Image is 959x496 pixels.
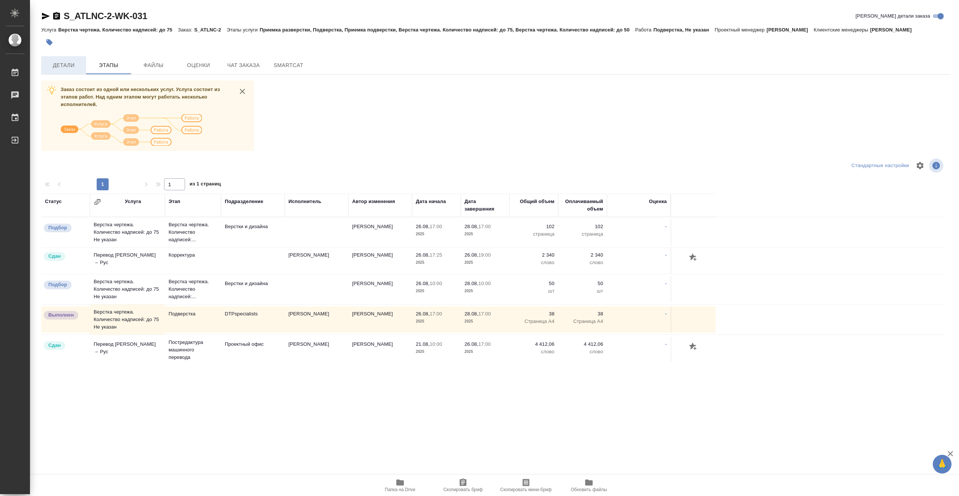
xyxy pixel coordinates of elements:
[169,339,217,361] p: Постредактура машинного перевода
[465,259,506,266] p: 2025
[465,230,506,238] p: 2025
[416,198,446,205] div: Дата начала
[169,310,217,318] p: Подверстка
[513,310,554,318] p: 38
[41,34,58,51] button: Добавить тэг
[687,251,700,264] button: Добавить оценку
[41,12,50,21] button: Скопировать ссылку для ЯМессенджера
[430,224,442,229] p: 17:00
[221,219,285,245] td: Верстки и дизайна
[478,341,491,347] p: 17:00
[169,198,180,205] div: Этап
[416,318,457,325] p: 2025
[465,318,506,325] p: 2025
[513,251,554,259] p: 2 340
[416,230,457,238] p: 2025
[169,251,217,259] p: Корректура
[416,224,430,229] p: 26.08,
[169,221,217,244] p: Верстка чертежа. Количество надписей:...
[478,252,491,258] p: 19:00
[665,224,667,229] a: -
[562,223,603,230] p: 102
[348,306,412,333] td: [PERSON_NAME]
[237,86,248,97] button: close
[416,259,457,266] p: 2025
[665,341,667,347] a: -
[90,248,165,274] td: Перевод [PERSON_NAME] → Рус
[61,87,220,107] span: Заказ состоит из одной или нескольких услуг. Услуга состоит из этапов работ. Над одним этапом мог...
[270,61,306,70] span: SmartCat
[46,61,82,70] span: Детали
[766,27,814,33] p: [PERSON_NAME]
[90,274,165,304] td: Верстка чертежа. Количество надписей: до 75 Не указан
[225,198,263,205] div: Подразделение
[221,276,285,302] td: Верстки и дизайна
[520,198,554,205] div: Общий объем
[465,348,506,356] p: 2025
[562,198,603,213] div: Оплачиваемый объем
[285,306,348,333] td: [PERSON_NAME]
[221,337,285,363] td: Проектный офис
[465,311,478,317] p: 28.08,
[416,311,430,317] p: 26.08,
[562,280,603,287] p: 50
[416,341,430,347] p: 21.08,
[416,287,457,295] p: 2025
[416,252,430,258] p: 26.08,
[348,219,412,245] td: [PERSON_NAME]
[430,311,442,317] p: 17:00
[513,341,554,348] p: 4 412,06
[513,259,554,266] p: слово
[90,337,165,363] td: Перевод [PERSON_NAME] → Рус
[715,27,766,33] p: Проектный менеджер
[911,157,929,175] span: Настроить таблицу
[91,61,127,70] span: Этапы
[513,223,554,230] p: 102
[513,230,554,238] p: страница
[430,341,442,347] p: 10:00
[125,198,141,205] div: Услуга
[665,281,667,286] a: -
[562,310,603,318] p: 38
[52,12,61,21] button: Скопировать ссылку
[562,251,603,259] p: 2 340
[465,252,478,258] p: 26.08,
[478,281,491,286] p: 10:00
[90,305,165,335] td: Верстка чертежа. Количество надписей: до 75 Не указан
[48,224,67,232] p: Подбор
[348,248,412,274] td: [PERSON_NAME]
[635,27,654,33] p: Работа
[41,27,58,33] p: Услуга
[687,341,700,353] button: Добавить оценку
[562,230,603,238] p: страница
[94,198,101,206] button: Сгруппировать
[562,318,603,325] p: Страница А4
[416,281,430,286] p: 26.08,
[465,224,478,229] p: 28.08,
[850,160,911,172] div: split button
[90,217,165,247] td: Верстка чертежа. Количество надписей: до 75 Не указан
[465,281,478,286] p: 28.08,
[513,318,554,325] p: Страница А4
[64,11,147,21] a: S_ATLNC-2-WK-031
[285,248,348,274] td: [PERSON_NAME]
[478,311,491,317] p: 17:00
[665,311,667,317] a: -
[48,281,67,288] p: Подбор
[58,27,178,33] p: Верстка чертежа. Количество надписей: до 75
[430,252,442,258] p: 17:25
[45,198,62,205] div: Статус
[465,287,506,295] p: 2025
[190,179,221,190] span: из 1 страниц
[562,287,603,295] p: шт
[814,27,870,33] p: Клиентские менеджеры
[856,12,930,20] span: [PERSON_NAME] детали заказа
[48,252,61,260] p: Сдан
[48,342,61,349] p: Сдан
[465,341,478,347] p: 26.08,
[665,252,667,258] a: -
[194,27,227,33] p: S_ATLNC-2
[478,224,491,229] p: 17:00
[929,158,945,173] span: Посмотреть информацию
[288,198,321,205] div: Исполнитель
